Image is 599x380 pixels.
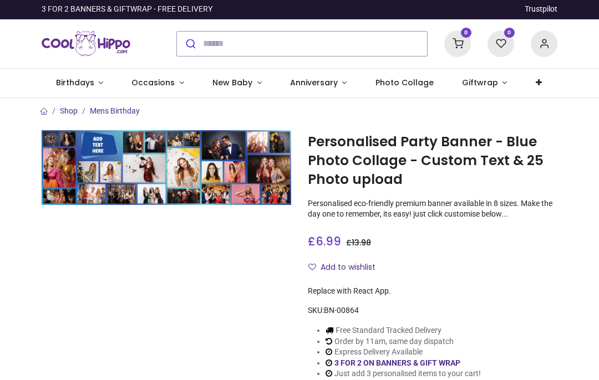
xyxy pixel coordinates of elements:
[334,358,460,367] a: 3 FOR 2 ON BANNERS & GIFT WRAP
[118,69,199,97] a: Occasions
[212,77,252,88] span: New Baby
[352,237,371,248] span: 13.98
[42,28,130,59] a: Logo of Cool Hippo
[308,132,557,189] h1: Personalised Party Banner - Blue Photo Collage - Custom Text & 25 Photo upload
[90,106,140,115] a: Mens Birthday
[308,258,385,277] button: Add to wishlistAdd to wishlist
[308,263,316,271] i: Add to wishlist
[56,77,94,88] span: Birthdays
[525,4,557,15] a: Trustpilot
[42,130,291,205] img: Personalised Party Banner - Blue Photo Collage - Custom Text & 25 Photo upload
[448,69,521,97] a: Giftwrap
[308,305,557,316] div: SKU:
[326,368,481,379] li: Just add 3 personalised items to your cart!
[199,69,276,97] a: New Baby
[177,32,203,56] button: Submit
[308,233,341,249] span: £
[488,38,514,47] a: 0
[316,233,341,249] span: 6.99
[504,28,515,38] sup: 0
[324,306,359,315] span: BN-00864
[276,69,361,97] a: Anniversary
[42,4,212,15] div: 3 FOR 2 BANNERS & GIFTWRAP - FREE DELIVERY
[308,286,557,297] div: Replace with React App.
[131,77,175,88] span: Occasions
[42,69,118,97] a: Birthdays
[60,106,78,115] a: Shop
[326,347,481,358] li: Express Delivery Available
[326,336,481,347] li: Order by 11am, same day dispatch
[375,77,434,88] span: Photo Collage
[462,77,498,88] span: Giftwrap
[444,38,471,47] a: 0
[308,198,557,220] p: Personalised eco-friendly premium banner available in 8 sizes. Make the day one to remember, its ...
[290,77,338,88] span: Anniversary
[326,325,481,336] li: Free Standard Tracked Delivery
[461,28,471,38] sup: 0
[42,28,130,59] img: Cool Hippo
[346,237,371,248] span: £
